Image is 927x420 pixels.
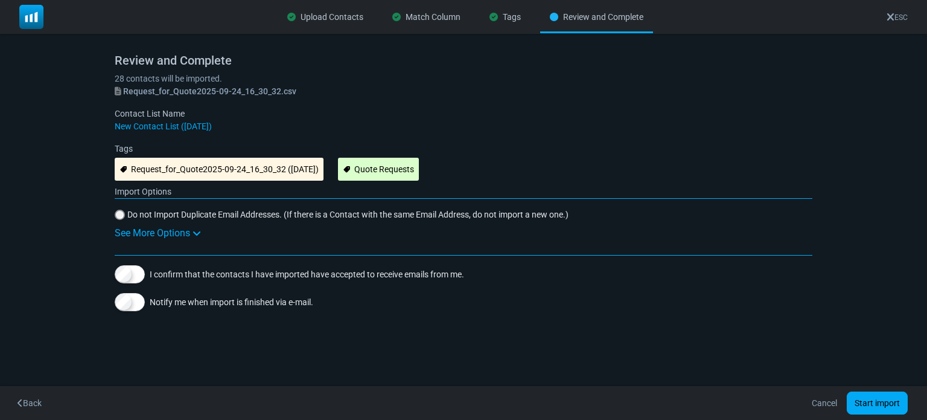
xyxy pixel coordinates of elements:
div: Quote Requests [338,158,419,181]
span: Request_for_Quote2025-09-24_16_30_32.csv [123,86,296,96]
span: Notify me when import is finished via e-mail. [150,296,313,309]
div: See More Options [115,226,812,241]
div: Match Column [383,1,470,33]
label: Import Options [115,186,171,198]
label: Contact List Name [115,108,185,120]
div: Upload Contacts [278,1,373,33]
button: Start import [847,392,908,415]
div: Review and Complete [540,1,653,33]
p: 28 contacts will be imported. [115,73,812,85]
a: ESC [887,13,908,22]
button: Back [10,392,49,415]
img: mailsoftly_icon_blue_white.svg [19,5,43,29]
label: Tags [115,143,133,155]
span: Do not Import Duplicate Email Addresses. (If there is a Contact with the same Email Address, do n... [127,208,569,221]
div: New Contact List ([DATE]) [115,120,812,133]
h5: Review and Complete [115,53,812,68]
div: Tags [480,1,530,33]
a: Cancel [804,392,845,415]
span: I confirm that the contacts I have imported have accepted to receive emails from me. [150,268,464,281]
div: Request_for_Quote2025-09-24_16_30_32 ([DATE]) [115,158,323,181]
